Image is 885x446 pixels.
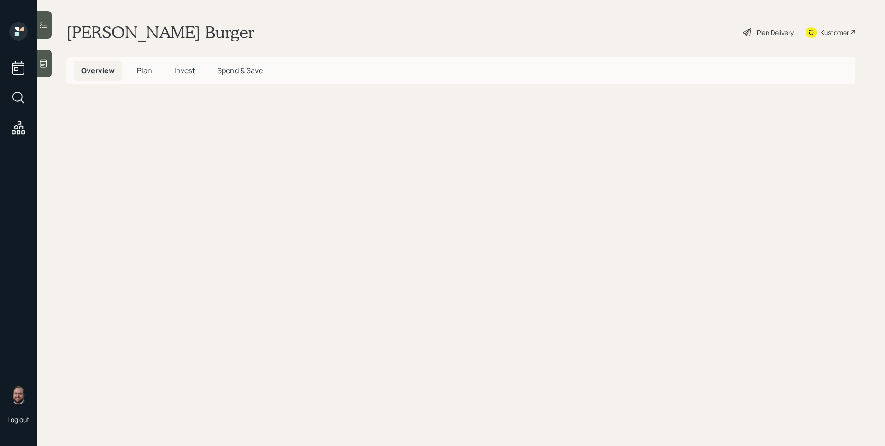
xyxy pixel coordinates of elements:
[81,65,115,76] span: Overview
[137,65,152,76] span: Plan
[66,22,254,42] h1: [PERSON_NAME] Burger
[757,28,794,37] div: Plan Delivery
[9,386,28,404] img: james-distasi-headshot.png
[7,415,29,424] div: Log out
[217,65,263,76] span: Spend & Save
[174,65,195,76] span: Invest
[820,28,849,37] div: Kustomer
